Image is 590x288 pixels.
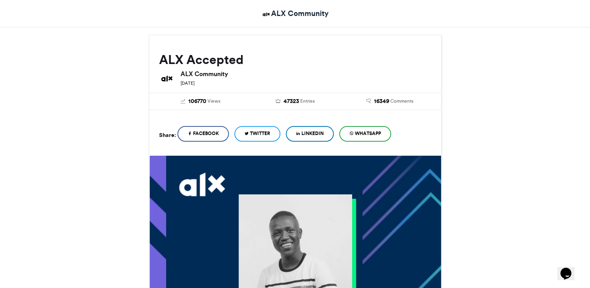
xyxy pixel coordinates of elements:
[234,126,280,142] a: Twitter
[207,98,220,105] span: Views
[181,80,195,86] small: [DATE]
[339,126,391,142] a: WhatsApp
[159,53,431,67] h2: ALX Accepted
[300,98,314,105] span: Entries
[557,257,582,280] iframe: chat widget
[374,97,389,106] span: 16349
[188,97,206,106] span: 106770
[348,97,431,106] a: 16349 Comments
[283,97,299,106] span: 47323
[193,130,219,137] span: Facebook
[355,130,381,137] span: WhatsApp
[261,9,271,19] img: ALX Community
[301,130,324,137] span: LinkedIn
[159,130,176,140] h5: Share:
[159,97,242,106] a: 106770 Views
[253,97,337,106] a: 47323 Entries
[286,126,334,142] a: LinkedIn
[177,126,229,142] a: Facebook
[261,8,329,19] a: ALX Community
[390,98,413,105] span: Comments
[159,71,175,86] img: ALX Community
[181,71,431,77] h6: ALX Community
[250,130,270,137] span: Twitter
